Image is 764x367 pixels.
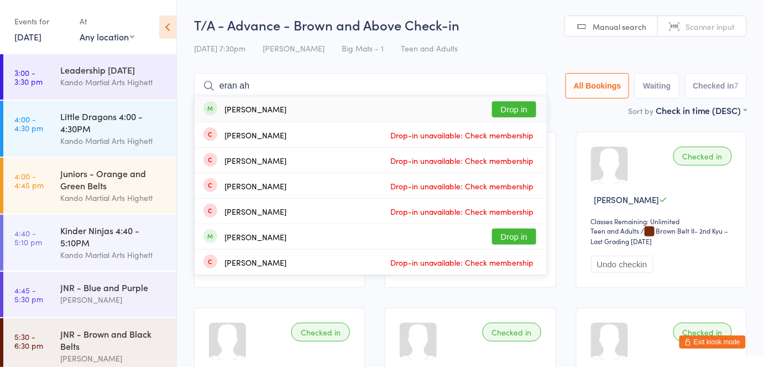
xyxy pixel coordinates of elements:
div: Teen and Adults [591,226,640,235]
div: Any location [80,30,134,43]
div: [PERSON_NAME] [224,182,286,190]
div: Check in time (DESC) [656,104,747,116]
label: Sort by [628,105,653,116]
div: At [80,12,134,30]
span: [PERSON_NAME] [594,194,660,205]
div: Kando Martial Arts Highett [60,76,167,89]
div: JNR - Blue and Purple [60,281,167,293]
a: 3:00 -3:30 pmLeadership [DATE]Kando Martial Arts Highett [3,54,176,100]
button: All Bookings [566,73,630,99]
a: 4:00 -4:45 pmJuniors - Orange and Green BeltsKando Martial Arts Highett [3,158,176,214]
a: 4:45 -5:30 pmJNR - Blue and Purple[PERSON_NAME] [3,272,176,317]
a: 4:40 -5:10 pmKinder Ninjas 4:40 - 5:10PMKando Martial Arts Highett [3,215,176,271]
div: Checked in [673,323,732,342]
input: Search [194,73,547,99]
button: Exit kiosk mode [679,335,746,349]
div: [PERSON_NAME] [60,293,167,306]
time: 4:40 - 5:10 pm [14,229,42,246]
span: Drop-in unavailable: Check membership [388,254,536,271]
time: 5:30 - 6:30 pm [14,332,43,350]
span: Scanner input [685,21,735,32]
div: Juniors - Orange and Green Belts [60,167,167,192]
div: [PERSON_NAME] [224,207,286,216]
button: Drop in [492,101,536,117]
a: 4:00 -4:30 pmLittle Dragons 4:00 - 4:30PMKando Martial Arts Highett [3,101,176,157]
div: [PERSON_NAME] [224,232,286,241]
button: Undo checkin [591,256,653,273]
div: [PERSON_NAME] [224,258,286,267]
time: 4:45 - 5:30 pm [14,286,43,303]
div: [PERSON_NAME] [224,156,286,165]
span: Teen and Adults [401,43,458,54]
div: 7 [734,81,739,90]
span: Drop-in unavailable: Check membership [388,178,536,194]
div: Events for [14,12,69,30]
div: Classes Remaining: Unlimited [591,216,735,226]
div: Checked in [291,323,350,342]
span: [PERSON_NAME] [263,43,325,54]
a: [DATE] [14,30,41,43]
span: / Brown Belt II- 2nd Kyu – Last Grading [DATE] [591,226,729,246]
div: [PERSON_NAME] [224,105,286,113]
div: Leadership [DATE] [60,64,167,76]
time: 4:00 - 4:30 pm [14,115,43,132]
time: 4:00 - 4:45 pm [14,172,44,189]
span: Big Mats - 1 [342,43,384,54]
button: Checked in7 [685,73,747,99]
div: Checked in [673,147,732,166]
button: Drop in [492,229,536,245]
div: Kando Martial Arts Highett [60,135,167,147]
time: 3:00 - 3:30 pm [14,68,43,86]
div: [PERSON_NAME] [224,131,286,139]
span: Manual search [593,21,646,32]
span: [DATE] 7:30pm [194,43,245,54]
div: Checked in [483,323,541,342]
span: Drop-in unavailable: Check membership [388,203,536,220]
span: Drop-in unavailable: Check membership [388,152,536,169]
h2: T/A - Advance - Brown and Above Check-in [194,15,747,34]
div: Kando Martial Arts Highett [60,192,167,204]
div: [PERSON_NAME] [60,352,167,365]
div: Kinder Ninjas 4:40 - 5:10PM [60,224,167,249]
div: JNR - Brown and Black Belts [60,328,167,352]
button: Waiting [635,73,679,99]
span: Drop-in unavailable: Check membership [388,127,536,143]
div: Little Dragons 4:00 - 4:30PM [60,110,167,135]
div: Kando Martial Arts Highett [60,249,167,261]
